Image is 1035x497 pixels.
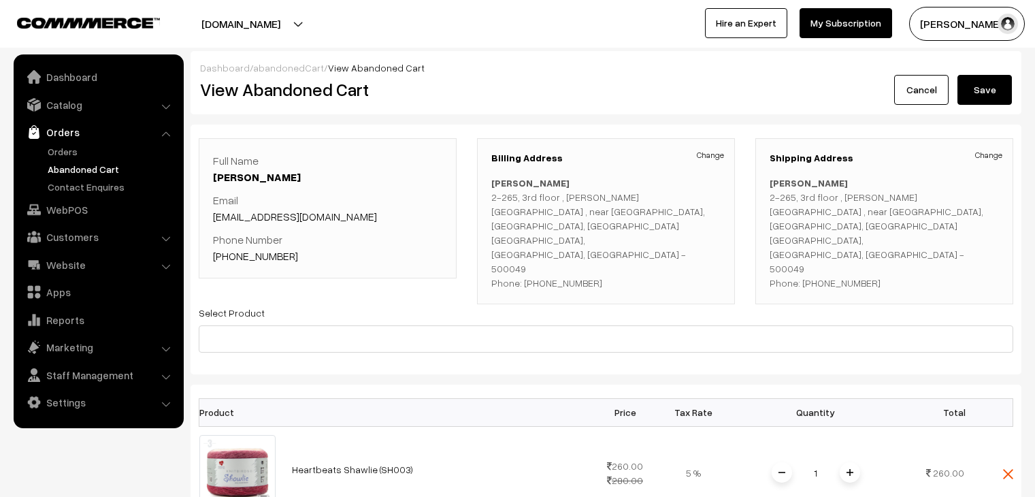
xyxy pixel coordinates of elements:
button: [PERSON_NAME]… [909,7,1025,41]
span: View Abandoned Cart [328,62,425,74]
label: Select Product [199,306,265,320]
th: Price [591,398,659,426]
h3: Billing Address [491,153,721,164]
b: [PERSON_NAME] [491,177,570,189]
a: abandonedCart [253,62,324,74]
p: 2-265, 3rd floor , [PERSON_NAME][GEOGRAPHIC_DATA] , near [GEOGRAPHIC_DATA], [GEOGRAPHIC_DATA], [G... [770,176,999,290]
a: Abandoned Cart [44,162,179,176]
a: [PHONE_NUMBER] [213,249,298,263]
a: Cancel [894,75,949,105]
h2: View Abandoned Cart [200,79,596,100]
a: Change [975,149,1002,161]
th: Quantity [727,398,904,426]
img: minus [778,469,785,476]
a: My Subscription [800,8,892,38]
div: / / [200,61,1012,75]
img: COMMMERCE [17,18,160,28]
a: Change [697,149,724,161]
p: Full Name [213,153,442,185]
button: [DOMAIN_NAME] [154,7,328,41]
a: Heartbeats Shawlie (SH003) [292,464,413,475]
a: Settings [17,390,179,415]
img: close [1003,469,1013,479]
p: Email [213,192,442,225]
a: [PERSON_NAME] [213,170,301,184]
strike: 280.00 [607,475,643,486]
a: Marketing [17,335,179,359]
a: Staff Management [17,363,179,387]
span: 5 % [686,467,701,479]
p: Phone Number [213,231,442,264]
a: Apps [17,280,179,304]
b: [PERSON_NAME] [770,177,848,189]
a: Dashboard [200,62,250,74]
th: Product [199,398,284,426]
h3: Shipping Address [770,153,999,164]
a: Contact Enquires [44,180,179,194]
th: Tax Rate [659,398,727,426]
a: Website [17,253,179,277]
button: Save [957,75,1012,105]
img: user [998,14,1018,34]
a: Orders [17,120,179,144]
a: Customers [17,225,179,249]
a: Orders [44,144,179,159]
img: plusI [847,469,853,476]
a: Catalog [17,93,179,117]
a: COMMMERCE [17,14,136,30]
th: Total [904,398,972,426]
p: 2-265, 3rd floor , [PERSON_NAME][GEOGRAPHIC_DATA] , near [GEOGRAPHIC_DATA], [GEOGRAPHIC_DATA], [G... [491,176,721,290]
a: WebPOS [17,197,179,222]
span: 260.00 [933,467,964,479]
a: [EMAIL_ADDRESS][DOMAIN_NAME] [213,210,377,223]
a: Reports [17,308,179,332]
a: Dashboard [17,65,179,89]
a: Hire an Expert [705,8,787,38]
